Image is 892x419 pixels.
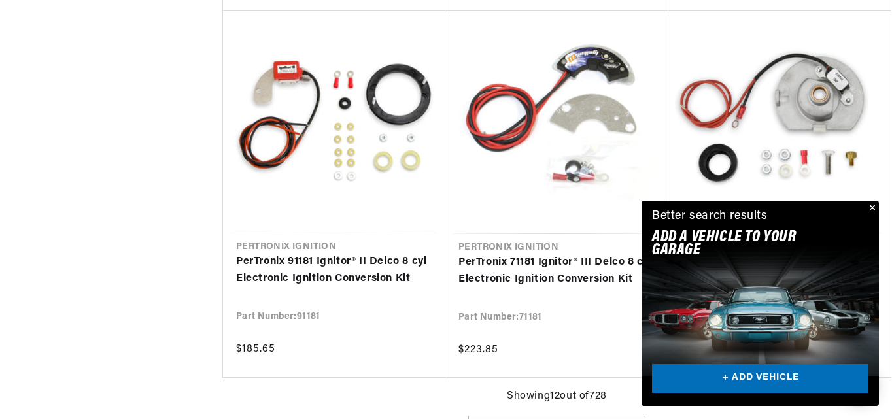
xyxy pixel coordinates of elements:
[652,364,868,394] a: + ADD VEHICLE
[652,231,836,258] h2: Add A VEHICLE to your garage
[236,254,432,287] a: PerTronix 91181 Ignitor® II Delco 8 cyl Electronic Ignition Conversion Kit
[507,388,607,405] span: Showing 12 out of 728
[458,254,655,288] a: PerTronix 71181 Ignitor® III Delco 8 cyl Electronic Ignition Conversion Kit
[863,201,879,216] button: Close
[652,207,768,226] div: Better search results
